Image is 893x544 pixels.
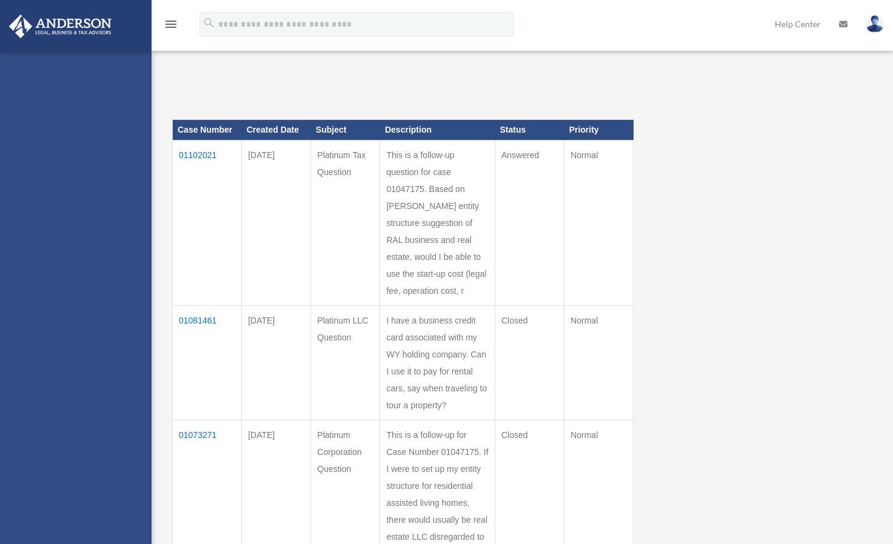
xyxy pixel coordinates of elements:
[202,16,216,30] i: search
[311,120,380,141] th: Subject
[311,306,380,420] td: Platinum LLC Question
[495,120,564,141] th: Status
[164,21,178,32] a: menu
[242,306,311,420] td: [DATE]
[564,306,634,420] td: Normal
[564,141,634,306] td: Normal
[495,141,564,306] td: Answered
[495,306,564,420] td: Closed
[866,15,884,33] img: User Pic
[380,306,495,420] td: I have a business credit card associated with my WY holding company. Can I use it to pay for rent...
[242,141,311,306] td: [DATE]
[173,120,242,141] th: Case Number
[380,141,495,306] td: This is a follow-up question for case 01047175. Based on [PERSON_NAME] entity structure suggestio...
[311,141,380,306] td: Platinum Tax Question
[173,306,242,420] td: 01081461
[380,120,495,141] th: Description
[173,141,242,306] td: 01102021
[564,120,634,141] th: Priority
[5,15,115,38] img: Anderson Advisors Platinum Portal
[242,120,311,141] th: Created Date
[164,17,178,32] i: menu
